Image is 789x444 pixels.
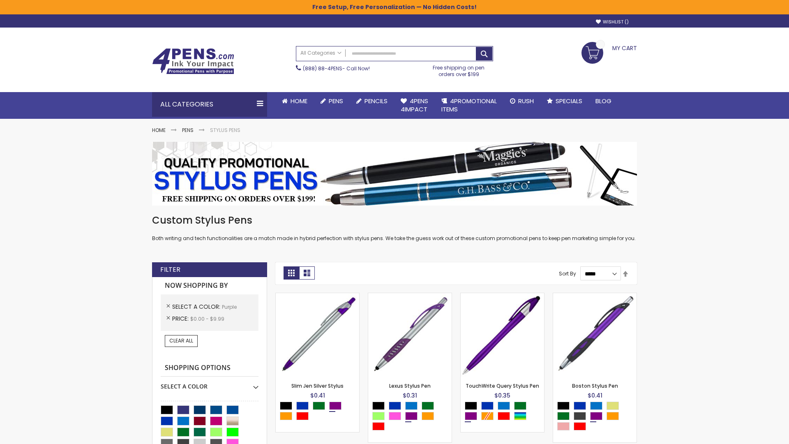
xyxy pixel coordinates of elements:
[595,97,611,105] span: Blog
[350,92,394,110] a: Pencils
[368,293,452,300] a: Lexus Stylus Pen-Purple
[574,422,586,430] div: Red
[296,402,309,410] div: Blue
[389,382,431,389] a: Lexus Stylus Pen
[152,214,637,227] h1: Custom Stylus Pens
[160,265,180,274] strong: Filter
[607,402,619,410] div: Gold
[372,402,385,410] div: Black
[280,402,359,422] div: Select A Color
[553,293,637,300] a: Boston Stylus Pen-Purple
[422,402,434,410] div: Green
[503,92,540,110] a: Rush
[296,46,346,60] a: All Categories
[210,127,240,134] strong: Stylus Pens
[161,359,258,377] strong: Shopping Options
[498,412,510,420] div: Red
[589,92,618,110] a: Blog
[161,277,258,294] strong: Now Shopping by
[365,97,388,105] span: Pencils
[574,402,586,410] div: Blue
[389,412,401,420] div: Pink
[276,293,359,300] a: Slim Jen Silver Stylus-Purple
[590,412,602,420] div: Purple
[152,142,637,206] img: Stylus Pens
[152,48,234,74] img: 4Pens Custom Pens and Promotional Products
[514,412,526,420] div: Assorted
[481,402,494,410] div: Blue
[310,391,325,400] span: $0.41
[596,19,629,25] a: Wishlist
[557,402,637,432] div: Select A Color
[152,127,166,134] a: Home
[372,402,452,432] div: Select A Color
[559,270,576,277] label: Sort By
[498,402,510,410] div: Blue Light
[303,65,342,72] a: (888) 88-4PENS
[465,412,477,420] div: Purple
[329,402,341,410] div: Purple
[514,402,526,410] div: Green
[461,293,544,300] a: TouchWrite Query Stylus Pen-Purple
[403,391,417,400] span: $0.31
[466,382,539,389] a: TouchWrite Query Stylus Pen
[394,92,435,119] a: 4Pens4impact
[590,402,602,410] div: Blue Light
[424,61,494,78] div: Free shipping on pen orders over $199
[296,412,309,420] div: Red
[172,314,190,323] span: Price
[553,293,637,377] img: Boston Stylus Pen-Purple
[401,97,428,113] span: 4Pens 4impact
[291,382,344,389] a: Slim Jen Silver Stylus
[465,402,477,410] div: Black
[557,402,570,410] div: Black
[152,214,637,242] div: Both writing and tech functionalities are a match made in hybrid perfection with stylus pens. We ...
[465,402,544,422] div: Select A Color
[557,422,570,430] div: Rose
[368,293,452,377] img: Lexus Stylus Pen-Purple
[557,412,570,420] div: Green
[314,92,350,110] a: Pens
[422,412,434,420] div: Orange
[300,50,341,56] span: All Categories
[152,92,267,117] div: All Categories
[372,412,385,420] div: Green Light
[441,97,497,113] span: 4PROMOTIONAL ITEMS
[165,335,198,347] a: Clear All
[372,422,385,430] div: Red
[588,391,602,400] span: $0.41
[556,97,582,105] span: Specials
[222,303,237,310] span: Purple
[182,127,194,134] a: Pens
[572,382,618,389] a: Boston Stylus Pen
[275,92,314,110] a: Home
[574,412,586,420] div: Grey Charcoal
[303,65,370,72] span: - Call Now!
[280,412,292,420] div: Orange
[405,412,418,420] div: Purple
[291,97,307,105] span: Home
[518,97,534,105] span: Rush
[190,315,224,322] span: $0.00 - $9.99
[161,377,258,391] div: Select A Color
[540,92,589,110] a: Specials
[284,266,299,280] strong: Grid
[169,337,193,344] span: Clear All
[329,97,343,105] span: Pens
[435,92,503,119] a: 4PROMOTIONALITEMS
[405,402,418,410] div: Blue Light
[389,402,401,410] div: Blue
[313,402,325,410] div: Green
[276,293,359,377] img: Slim Jen Silver Stylus-Purple
[494,391,510,400] span: $0.35
[280,402,292,410] div: Black
[172,303,222,311] span: Select A Color
[461,293,544,377] img: TouchWrite Query Stylus Pen-Purple
[607,412,619,420] div: Orange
